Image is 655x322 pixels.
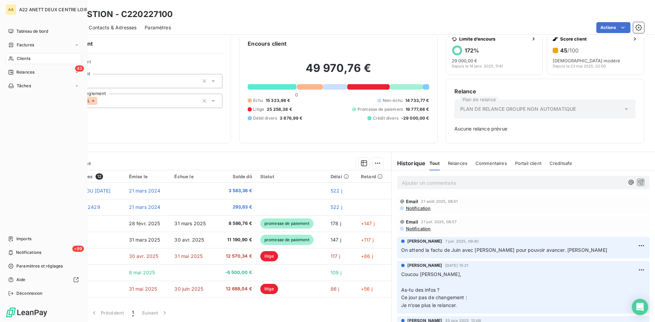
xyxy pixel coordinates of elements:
span: 12 688,04 € [220,286,252,292]
span: 21 juil. 2025, 08:57 [421,220,456,224]
span: /100 [567,47,579,54]
a: Clients [5,53,82,64]
span: Notification [405,226,431,231]
a: Imports [5,233,82,244]
div: Délai [331,174,353,179]
span: 21 août 2025, 08:51 [421,199,458,203]
span: 86 j [331,286,339,292]
span: Litige [253,106,264,112]
span: 522 j [331,204,342,210]
span: A22 ANETT DEUX CENTRE LOIRE [19,7,90,12]
img: Logo LeanPay [5,307,48,318]
span: 19 777,66 € [406,106,429,112]
input: Ajouter une valeur [97,98,103,104]
span: +99 [72,246,84,252]
span: 1 [132,309,134,316]
span: Je n’ose plus le relancer. [401,302,457,308]
a: 43Relances [5,67,82,78]
div: Solde dû [220,174,252,179]
a: Aide [5,274,82,285]
span: Paramètres [145,24,171,31]
span: 31 mars 2025 [129,237,160,243]
span: 3 876,99 € [280,115,303,121]
span: Limite d’encours [459,36,528,42]
span: 30 juin 2025 [174,286,203,292]
span: 109 j [331,270,341,275]
span: PLAN DE RELANCE GROUPE NON AUTOMATIQUE [460,106,576,112]
span: 30 avr. 2025 [174,237,204,243]
span: 14 733,77 € [405,97,429,104]
h6: 172 % [465,47,479,54]
span: Factures [17,42,34,48]
button: Précédent [87,306,128,320]
span: Tâches [17,83,31,89]
span: Imports [16,236,31,242]
span: 21 mars 2024 [129,188,161,194]
span: Contacts & Adresses [89,24,136,31]
span: Coucou [PERSON_NAME], [401,271,461,277]
span: 43 [75,65,84,72]
div: Statut [260,174,322,179]
span: 522 j [331,188,342,194]
span: 7 juil. 2025, 09:40 [445,239,479,243]
span: [PERSON_NAME] [407,262,442,269]
h6: Relance [454,87,636,95]
span: 12 570,34 € [220,253,252,260]
span: Paramètres et réglages [16,263,63,269]
span: +86 j [361,253,373,259]
a: Factures [5,40,82,50]
span: 117 j [331,253,340,259]
div: AA [5,4,16,15]
span: 31 mai 2025 [174,253,203,259]
span: Notification [405,205,431,211]
h6: Informations client [41,40,222,48]
span: litige [260,284,278,294]
div: Échue le [174,174,212,179]
span: On attend la factu de Juin avec [PERSON_NAME] pour pouvoir avancer. [PERSON_NAME] [401,247,607,253]
span: 8 mai 2025 [129,270,155,275]
span: 293,63 € [220,204,252,211]
div: Open Intercom Messenger [632,299,648,315]
h6: Historique [392,159,426,167]
span: As-tu des infos ? [401,287,440,293]
span: Tout [430,160,440,166]
a: Tableau de bord [5,26,82,37]
span: 178 j [331,220,341,226]
span: 29 000,00 € [452,58,477,63]
span: Relances [448,160,467,166]
div: Émise le [129,174,166,179]
span: [DATE] 15:21 [445,263,469,267]
div: Retard [361,174,387,179]
span: -29 000,00 € [401,115,429,121]
span: 31 mars 2025 [174,220,206,226]
span: [DEMOGRAPHIC_DATA] modéré [553,58,620,63]
span: 11 190,90 € [220,236,252,243]
span: +117 j [361,237,374,243]
span: 0 [295,92,298,97]
span: 3 583,36 € [220,187,252,194]
button: Score client45/100[DEMOGRAPHIC_DATA] modéréDepuis le 23 mai 2025, 02:00 [547,31,644,75]
span: Depuis le 23 mai 2025, 02:00 [553,64,606,68]
span: Propriétés Client [55,59,222,68]
span: Crédit divers [373,115,398,121]
span: 30 avr. 2025 [129,253,159,259]
span: Portail client [515,160,541,166]
span: Ce jour pas de changement : [401,294,467,300]
span: 25 258,38 € [267,106,292,112]
span: +147 j [361,220,375,226]
span: 21 mars 2024 [129,204,161,210]
h3: MK GESTION - C220227100 [60,8,173,20]
span: promesse de paiement [260,235,314,245]
button: Suivant [138,306,172,320]
span: 28 févr. 2025 [129,220,160,226]
span: 147 j [331,237,341,243]
span: promesse de paiement [260,218,314,229]
span: Échu [253,97,263,104]
span: Aucune relance prévue [454,125,636,132]
span: Débit divers [253,115,277,121]
span: Déconnexion [16,290,43,296]
span: 8 586,76 € [220,220,252,227]
span: Commentaires [476,160,507,166]
span: litige [260,251,278,261]
span: [PERSON_NAME] [407,238,442,244]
